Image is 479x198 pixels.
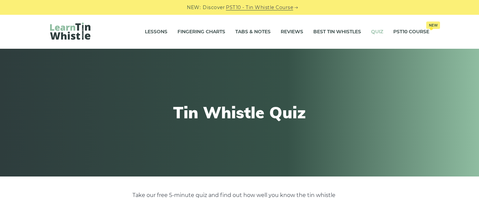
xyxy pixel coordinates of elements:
[177,24,225,40] a: Fingering Charts
[116,103,363,122] h1: Tin Whistle Quiz
[393,24,429,40] a: PST10 CourseNew
[50,23,90,40] img: LearnTinWhistle.com
[313,24,361,40] a: Best Tin Whistles
[235,24,271,40] a: Tabs & Notes
[371,24,383,40] a: Quiz
[281,24,303,40] a: Reviews
[426,22,440,29] span: New
[145,24,167,40] a: Lessons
